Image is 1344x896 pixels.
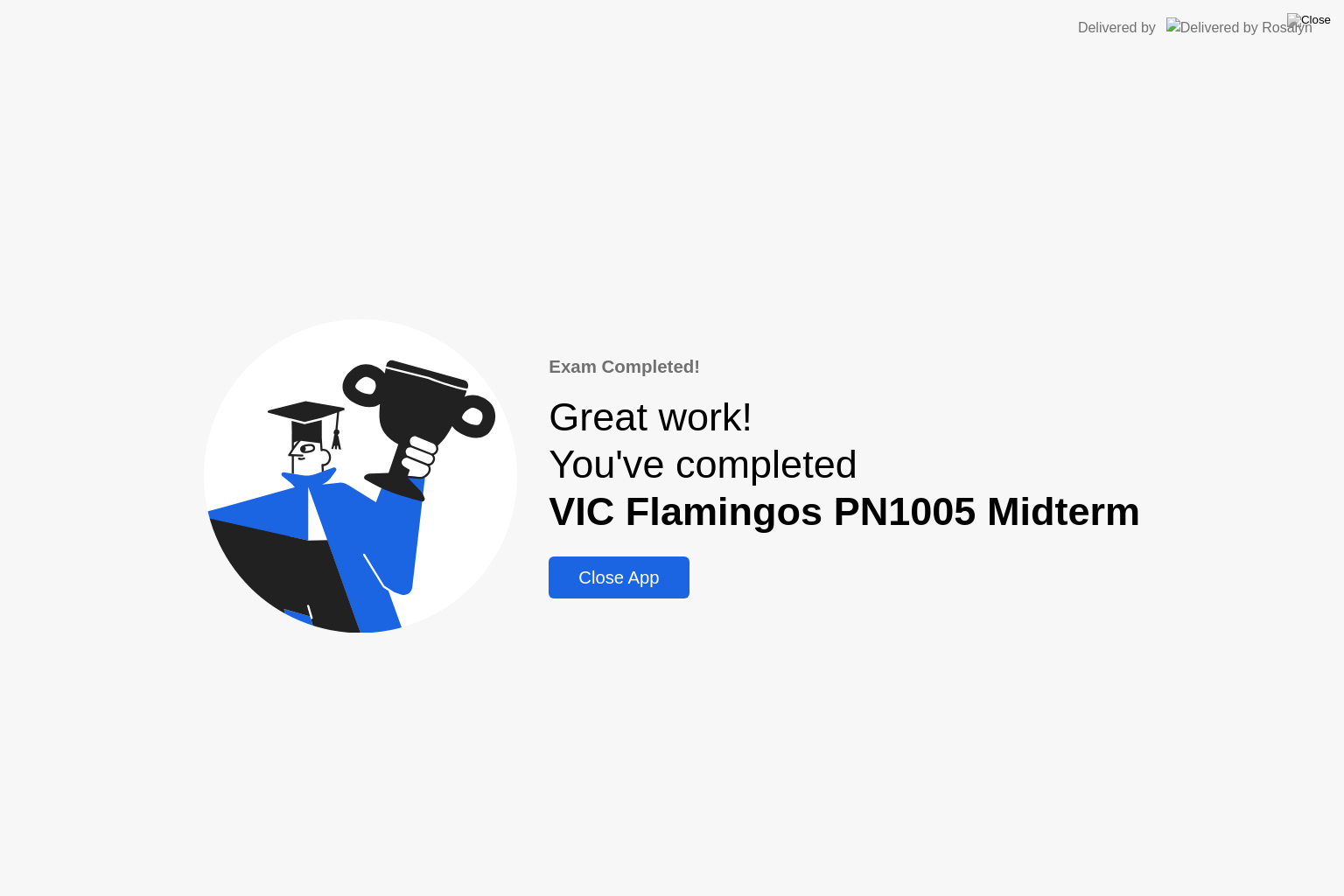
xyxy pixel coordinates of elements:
[549,353,1140,381] div: Exam Completed!
[1287,13,1331,27] img: Close
[549,394,1140,535] div: Great work! You've completed
[549,556,689,598] button: Close App
[549,489,1140,534] b: VIC Flamingos PN1005 Midterm
[1078,17,1156,38] div: Delivered by
[554,568,683,588] div: Close App
[1166,17,1312,38] img: Delivered by Rosalyn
